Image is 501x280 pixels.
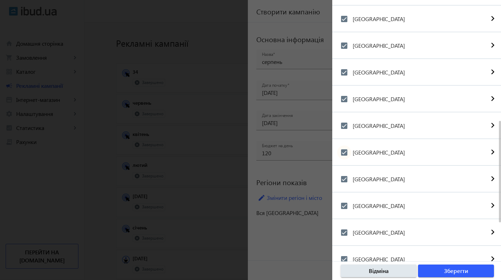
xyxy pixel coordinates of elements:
[369,267,388,275] span: Відміна
[351,150,405,155] label: [GEOGRAPHIC_DATA]
[351,70,405,75] label: [GEOGRAPHIC_DATA]
[484,42,501,49] mat-icon: navigate_next
[351,176,405,182] label: [GEOGRAPHIC_DATA]
[351,230,405,235] label: [GEOGRAPHIC_DATA]
[351,123,405,129] label: [GEOGRAPHIC_DATA]
[484,229,501,236] mat-icon: navigate_next
[484,175,501,182] mat-icon: navigate_next
[351,96,405,102] label: [GEOGRAPHIC_DATA]
[351,43,405,48] label: [GEOGRAPHIC_DATA]
[484,69,501,76] mat-icon: navigate_next
[351,256,405,262] label: [GEOGRAPHIC_DATA]
[341,265,417,277] button: Відміна
[418,265,494,277] button: Зберегти
[444,267,468,275] span: Зберегти
[351,203,405,209] label: [GEOGRAPHIC_DATA]
[484,202,501,209] mat-icon: navigate_next
[484,122,501,129] mat-icon: navigate_next
[484,255,501,262] mat-icon: navigate_next
[484,149,501,156] mat-icon: navigate_next
[484,95,501,102] mat-icon: navigate_next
